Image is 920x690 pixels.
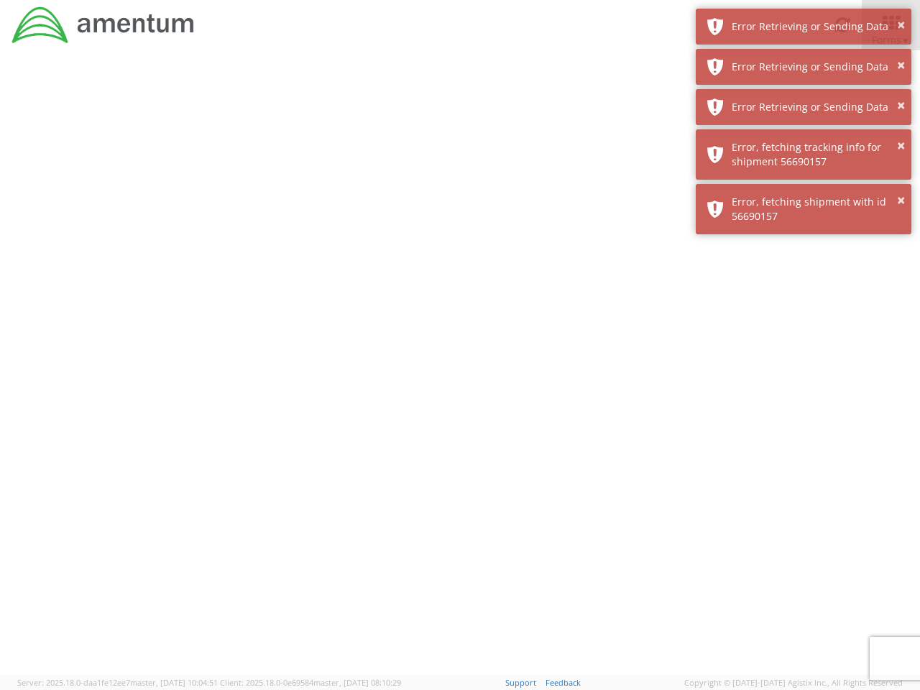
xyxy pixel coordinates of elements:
[732,100,901,114] div: Error Retrieving or Sending Data
[897,15,905,36] button: ×
[546,677,581,688] a: Feedback
[732,140,901,169] div: Error, fetching tracking info for shipment 56690157
[130,677,218,688] span: master, [DATE] 10:04:51
[897,96,905,116] button: ×
[897,55,905,76] button: ×
[17,677,218,688] span: Server: 2025.18.0-daa1fe12ee7
[505,677,536,688] a: Support
[732,195,901,224] div: Error, fetching shipment with id 56690157
[684,677,903,689] span: Copyright © [DATE]-[DATE] Agistix Inc., All Rights Reserved
[220,677,401,688] span: Client: 2025.18.0-0e69584
[897,136,905,157] button: ×
[897,190,905,211] button: ×
[732,60,901,74] div: Error Retrieving or Sending Data
[732,19,901,34] div: Error Retrieving or Sending Data
[313,677,401,688] span: master, [DATE] 08:10:29
[11,5,196,45] img: dyn-intl-logo-049831509241104b2a82.png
